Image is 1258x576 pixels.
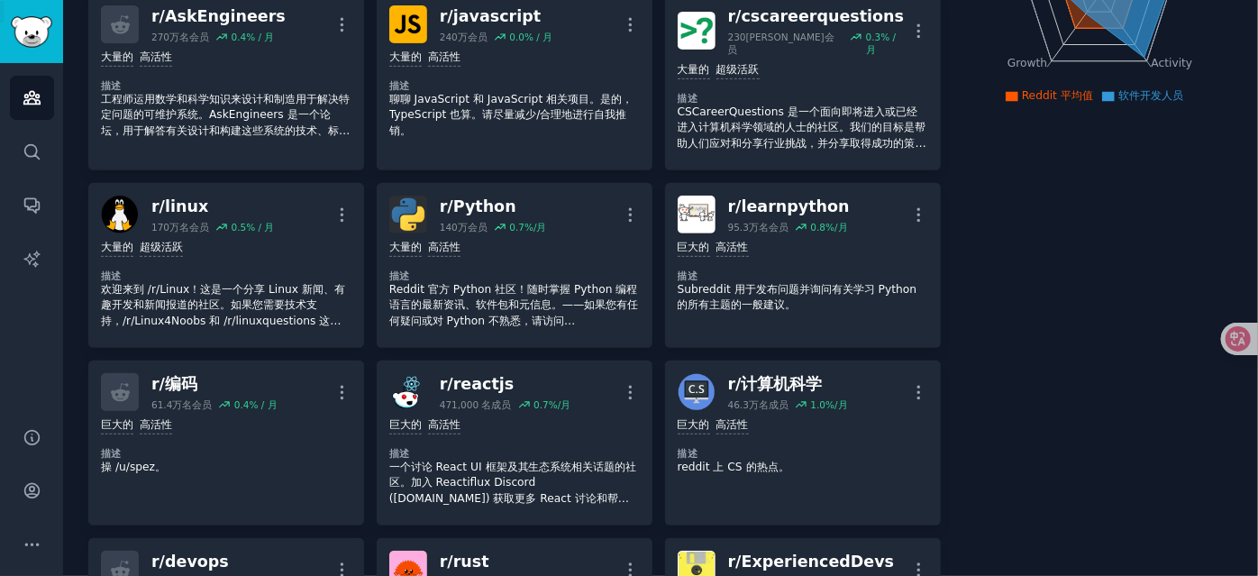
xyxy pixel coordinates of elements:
[440,32,468,42] font: 240万
[468,222,488,233] font: 会员
[389,283,639,343] font: Reddit 官方 Python 社区！随时掌握 Python 编程语言的最新资讯、软件包和元信息。——如果您有任何疑问或对 Python 不熟悉，请访问 r/LearnPython
[678,270,698,281] font: 描述
[742,197,850,215] font: learnpython
[192,399,212,410] font: 会员
[140,418,172,431] font: 高活性
[151,7,165,25] font: r/
[678,283,917,312] font: Subreddit 用于发布问题并询问有关学习 Python 的所有主题的一般建议。
[101,283,350,390] font: 欢迎来到 /r/Linux！这是一个分享 Linux 新闻、有趣开发和新闻报道的社区。如果您需要技术支持，/r/Linux4Noobs 和 /r/linuxquestions 这两个友好的社区可...
[549,399,571,410] font: %/月
[866,32,897,55] font: % / 月
[728,197,742,215] font: r/
[151,222,189,233] font: 170万名
[101,93,350,169] font: 工程师运用数学和科学知识来设计和制造用于解决特定问题的可维护系统。AskEngineers 是一个论坛，用于解答有关设计和构建这些系统的技术、标准和流程的问题，以及有关工程专业及其众多学科的问题。
[101,418,133,431] font: 巨大的
[377,361,652,526] a: reactjsr/reactjs471,000 名成员0.7%/月巨大的高活性描述一个讨论 React UI 框架及其生态系统相关话题的社区。加入 Reactiflux Discord ([DO...
[678,418,710,431] font: 巨大的
[716,63,760,76] font: 超级活跃
[665,361,941,526] a: 计算机科学r/计算机科学46.3万名成员1.0%/月巨大的高活性描述reddit 上 CS 的热点。
[716,241,749,253] font: 高活性
[377,183,652,348] a: Pythonr/Python140万会员0.7%/月大量的高活性描述Reddit 官方 Python 社区！随时掌握 Python 编程语言的最新资讯、软件包和元信息。——如果您有任何疑问或对 ...
[189,222,209,233] font: 会员
[678,241,710,253] font: 巨大的
[101,461,166,473] font: 操 /u/spez。
[101,80,122,91] font: 描述
[533,399,549,410] font: 0.7
[389,93,633,137] font: 聊聊 JavaScript 和 JavaScript 相关项目。是的，TypeScript 也算。请尽量减少/合理​​地进行自我推销。
[88,183,364,348] a: Linuxr/linux170万名会员0.5% / 月大量的超级活跃描述欢迎来到 /r/Linux！这是一个分享 Linux 新闻、有趣开发和新闻报道的社区。如果您需要技术支持，/r/Linux...
[468,32,488,42] font: 会员
[151,553,165,571] font: r/
[189,32,209,42] font: 会员
[234,399,250,410] font: 0.4
[453,553,489,571] font: rust
[151,375,165,393] font: r/
[389,448,410,459] font: 描述
[825,222,848,233] font: %/月
[101,241,133,253] font: 大量的
[428,241,460,253] font: 高活性
[825,399,848,410] font: %/月
[811,399,826,410] font: 1.0
[1118,89,1183,102] font: 软件开发人员
[440,7,453,25] font: r/
[101,50,133,63] font: 大量的
[742,375,823,393] font: 计算机科学
[678,105,926,166] font: CSCareerQuestions 是一个面向即将进入或已经进入计算机科学领域的人士的社区。我们的目标是帮助人们应对和分享行业挑战，并分享取得成功的策略。
[742,553,895,571] font: ExperiencedDevs
[151,197,165,215] font: r/
[678,93,698,104] font: 描述
[1022,89,1093,102] font: Reddit 平均值
[11,16,52,48] img: GummySearch 徽标
[769,399,789,410] font: 成员
[151,32,189,42] font: 270万名
[524,32,552,42] font: % / 月
[232,222,247,233] font: 0.5
[389,50,422,63] font: 大量的
[165,197,208,215] font: linux
[728,222,769,233] font: 95.3万名
[1007,57,1047,69] tspan: Growth
[728,7,742,25] font: r/
[246,222,274,233] font: % / 月
[509,222,524,233] font: 0.7
[1151,57,1192,69] tspan: Activity
[428,50,460,63] font: 高活性
[101,270,122,281] font: 描述
[165,7,286,25] font: AskEngineers
[389,196,427,233] img: Python
[88,361,364,526] a: r/编码61.4万名会员0.4% / 月巨大的高活性描述操 /u/spez。
[678,461,789,473] font: reddit 上 CS 的热点。
[678,448,698,459] font: 描述
[665,183,941,348] a: 学习pythonr/learnpython95.3万名会员0.8%/月巨大的高活性描述Subreddit 用于发布问题并询问有关学习 Python 的所有主题的一般建议。
[389,373,427,411] img: reactjs
[728,375,742,393] font: r/
[246,32,274,42] font: % / 月
[389,461,637,521] font: 一个讨论 React UI 框架及其生态系统相关话题的社区。加入 Reactiflux Discord ([DOMAIN_NAME]) 获取更多 React 讨论和帮助。
[453,7,541,25] font: javascript
[440,375,453,393] font: r/
[440,399,492,410] font: 471,000 名
[728,553,742,571] font: r/
[811,222,826,233] font: 0.8
[151,399,192,410] font: 61.4万名
[866,32,881,42] font: 0.3
[524,222,547,233] font: %/月
[140,50,172,63] font: 高活性
[165,375,197,393] font: 编码
[428,418,460,431] font: 高活性
[453,197,516,215] font: Python
[678,12,716,50] img: 职业问题
[678,63,710,76] font: 大量的
[250,399,278,410] font: % / 月
[492,399,512,410] font: 成员
[389,5,427,43] img: JavaScript
[509,32,524,42] font: 0.0
[165,553,229,571] font: devops
[728,399,769,410] font: 46.3万名
[140,241,183,253] font: 超级活跃
[101,448,122,459] font: 描述
[716,418,749,431] font: 高活性
[101,196,139,233] img: Linux
[440,222,468,233] font: 140万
